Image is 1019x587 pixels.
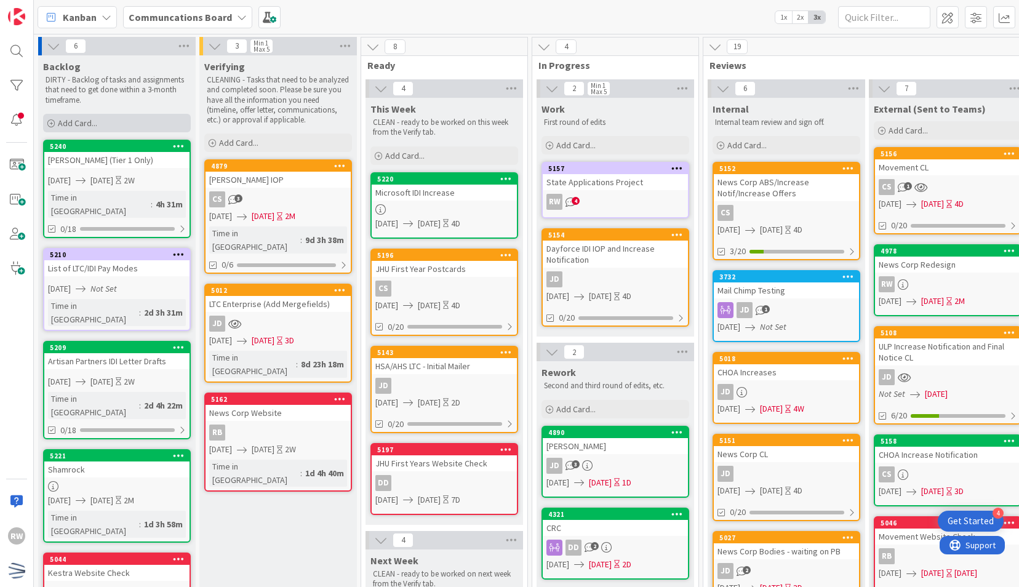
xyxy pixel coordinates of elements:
[559,311,575,324] span: 0/20
[548,164,688,173] div: 5157
[375,475,391,491] div: DD
[622,290,631,303] div: 4D
[714,271,859,282] div: 3732
[719,273,859,281] div: 3732
[879,198,901,210] span: [DATE]
[954,485,964,498] div: 3D
[252,210,274,223] span: [DATE]
[209,210,232,223] span: [DATE]
[141,306,186,319] div: 2d 3h 31m
[385,39,406,54] span: 8
[591,82,605,89] div: Min 1
[60,424,76,437] span: 0/18
[879,485,901,498] span: [DATE]
[543,540,688,556] div: DD
[234,194,242,202] span: 3
[760,223,783,236] span: [DATE]
[556,140,596,151] span: Add Card...
[543,509,688,536] div: 4321CRC
[372,250,517,261] div: 5196
[727,140,767,151] span: Add Card...
[879,548,895,564] div: RB
[26,2,56,17] span: Support
[50,452,190,460] div: 5221
[543,163,688,174] div: 5157
[921,295,944,308] span: [DATE]
[124,174,135,187] div: 2W
[451,396,460,409] div: 2D
[556,404,596,415] span: Add Card...
[206,425,351,441] div: RB
[546,271,562,287] div: JD
[879,295,901,308] span: [DATE]
[50,343,190,352] div: 5209
[372,261,517,277] div: JHU First Year Postcards
[564,81,585,96] span: 2
[775,11,792,23] span: 1x
[717,223,740,236] span: [DATE]
[209,351,296,378] div: Time in [GEOGRAPHIC_DATA]
[44,554,190,581] div: 5044Kestra Website Check
[714,384,859,400] div: JD
[44,141,190,152] div: 5240
[714,543,859,559] div: News Corp Bodies - waiting on PB
[717,321,740,333] span: [DATE]
[714,466,859,482] div: JD
[760,321,786,332] i: Not Set
[206,316,351,332] div: JD
[48,511,139,538] div: Time in [GEOGRAPHIC_DATA]
[921,485,944,498] span: [DATE]
[418,493,441,506] span: [DATE]
[543,271,688,287] div: JD
[46,75,188,105] p: DIRTY - Backlog of tasks and assignments that need to get done within a 3-month timeframe.
[377,445,517,454] div: 5197
[63,10,97,25] span: Kanban
[538,59,683,71] span: In Progress
[541,366,576,378] span: Rework
[8,527,25,545] div: RW
[543,458,688,474] div: JD
[124,375,135,388] div: 2W
[375,493,398,506] span: [DATE]
[207,75,350,125] p: CLEANING - Tasks that need to be analyzed and completed soon. Please be sure you have all the inf...
[572,197,580,205] span: 4
[50,555,190,564] div: 5044
[285,334,294,347] div: 3D
[543,520,688,536] div: CRC
[548,231,688,239] div: 5154
[206,405,351,421] div: News Corp Website
[141,517,186,531] div: 1d 3h 58m
[591,542,599,550] span: 2
[714,353,859,364] div: 5018
[622,476,631,489] div: 1D
[44,249,190,260] div: 5210
[714,174,859,201] div: News Corp ABS/Increase Notif/Increase Offers
[375,299,398,312] span: [DATE]
[451,299,460,312] div: 4D
[418,299,441,312] span: [DATE]
[206,296,351,312] div: LTC Enterprise (Add Mergefields)
[377,251,517,260] div: 5196
[388,321,404,333] span: 0/20
[372,358,517,374] div: HSA/AHS LTC - Initial Mailer
[719,354,859,363] div: 5018
[891,409,907,422] span: 6/20
[838,6,930,28] input: Quick Filter...
[211,395,351,404] div: 5162
[743,566,751,574] span: 2
[809,11,825,23] span: 3x
[58,118,97,129] span: Add Card...
[285,443,296,456] div: 2W
[717,384,733,400] div: JD
[48,494,71,507] span: [DATE]
[714,271,859,298] div: 3732Mail Chimp Testing
[954,295,965,308] div: 2M
[296,357,298,371] span: :
[151,198,153,211] span: :
[948,515,994,527] div: Get Started
[543,438,688,454] div: [PERSON_NAME]
[44,554,190,565] div: 5044
[48,392,139,419] div: Time in [GEOGRAPHIC_DATA]
[372,174,517,201] div: 5220Microsoft IDI Increase
[719,164,859,173] div: 5152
